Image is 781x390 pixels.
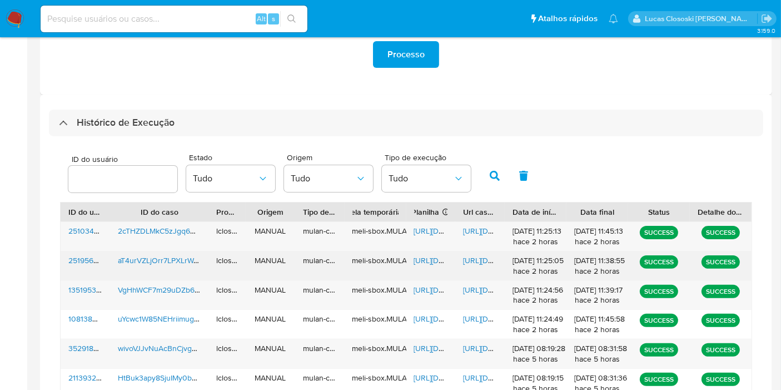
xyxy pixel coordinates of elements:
span: 3.159.0 [757,26,775,35]
span: Alt [257,13,266,24]
span: s [272,13,275,24]
button: search-icon [280,11,303,27]
p: lucas.clososki@mercadolivre.com [645,13,758,24]
a: Sair [761,13,773,24]
a: Notificações [609,14,618,23]
input: Pesquise usuários ou casos... [41,12,307,26]
span: Atalhos rápidos [538,13,598,24]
